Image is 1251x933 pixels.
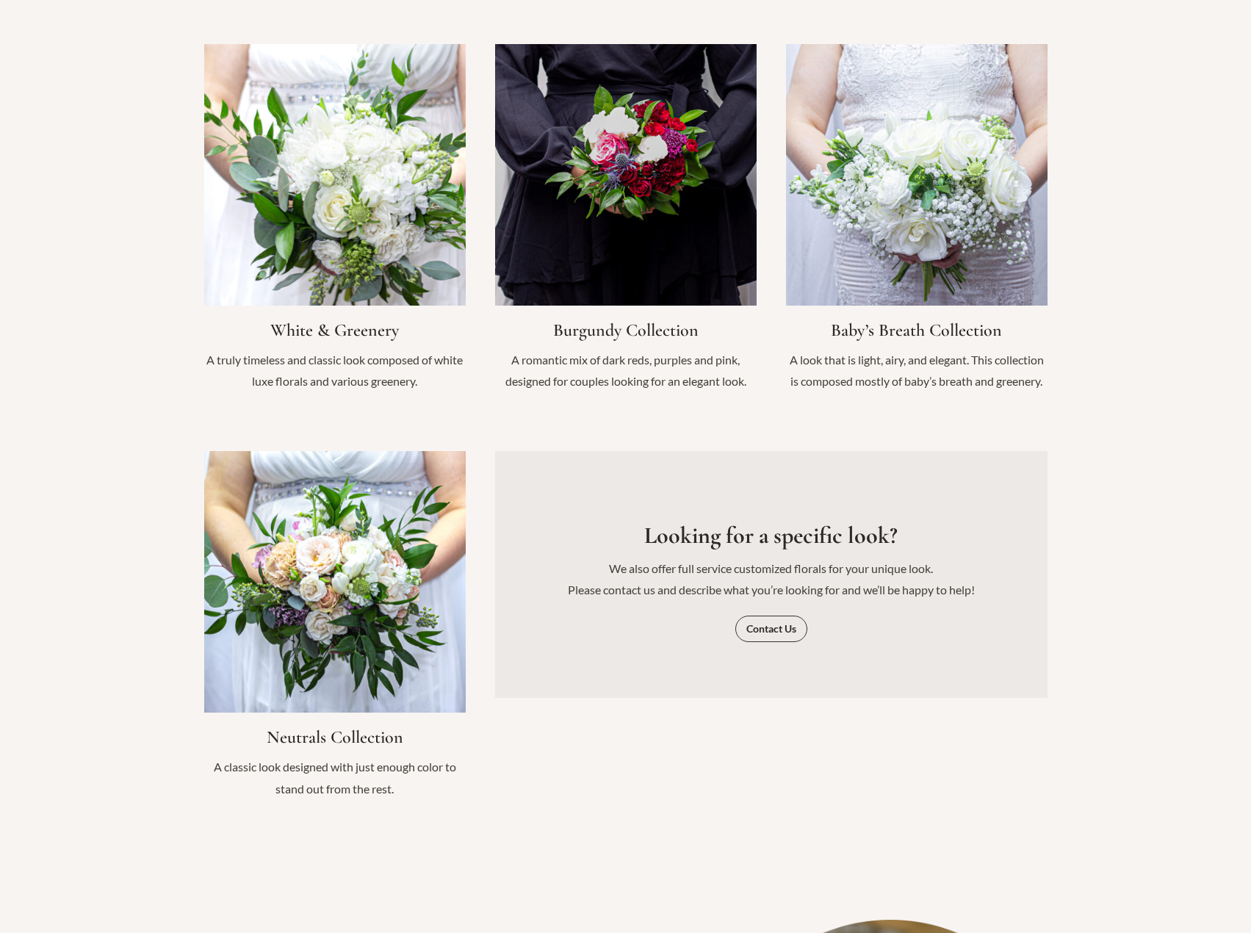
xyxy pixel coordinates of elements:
span: Contact Us [746,624,796,634]
a: Infobox Link [204,44,466,407]
p: We also offer full service customized florals for your unique look. Please contact us and describ... [524,558,1018,601]
a: Infobox Link [204,451,466,814]
a: Infobox Link [786,44,1048,407]
a: Contact Us [735,616,807,642]
h3: Looking for a specific look? [524,522,1018,550]
a: Infobox Link [495,44,757,407]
